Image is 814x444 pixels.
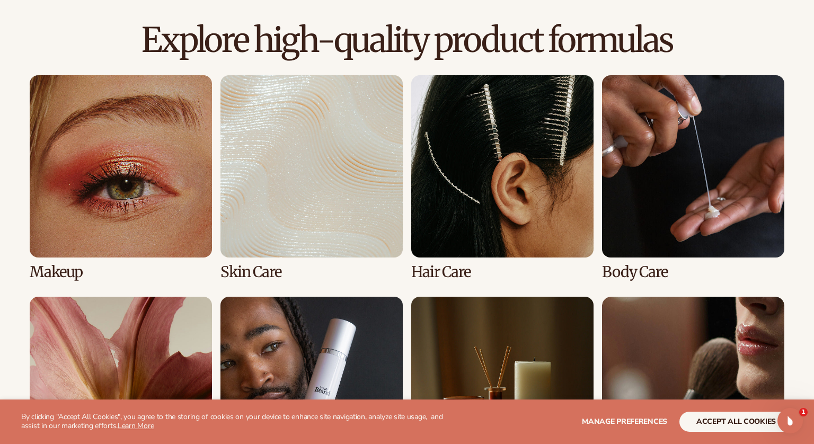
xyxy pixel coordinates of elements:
button: accept all cookies [679,412,793,432]
button: Manage preferences [582,412,667,432]
iframe: Intercom live chat [777,408,803,433]
span: 1 [799,408,808,416]
div: 1 / 8 [30,75,212,280]
div: 3 / 8 [411,75,594,280]
h3: Body Care [602,264,784,280]
h3: Makeup [30,264,212,280]
h2: Explore high-quality product formulas [30,22,784,58]
div: 2 / 8 [220,75,403,280]
span: Manage preferences [582,416,667,427]
a: Learn More [118,421,154,431]
p: By clicking "Accept All Cookies", you agree to the storing of cookies on your device to enhance s... [21,413,447,431]
div: 4 / 8 [602,75,784,280]
h3: Hair Care [411,264,594,280]
h3: Skin Care [220,264,403,280]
